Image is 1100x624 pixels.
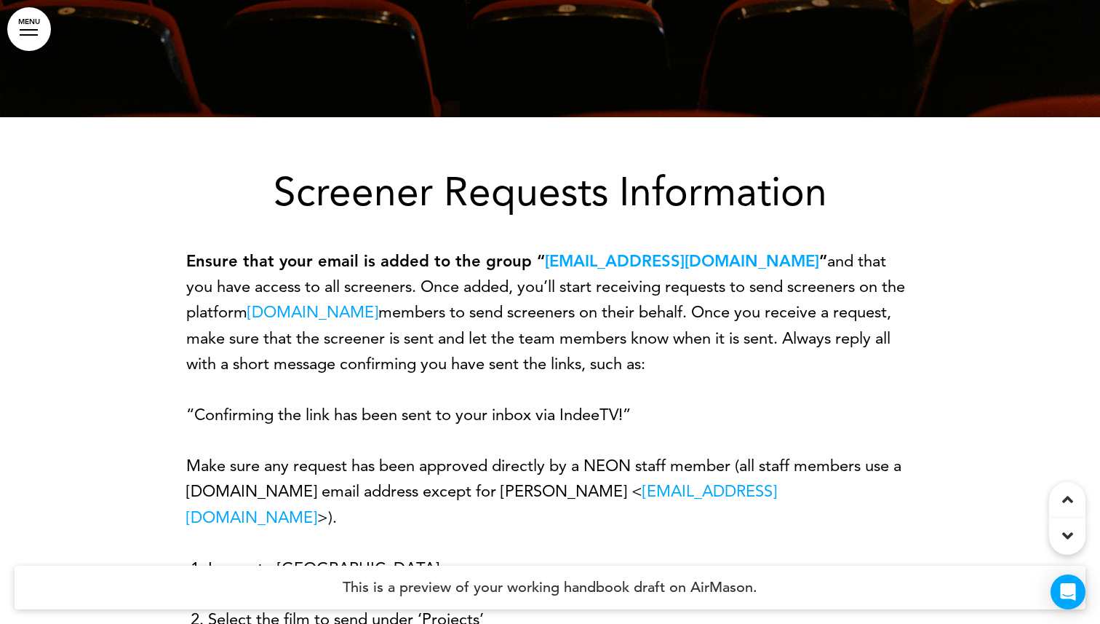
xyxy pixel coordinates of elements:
h4: This is a preview of your working handbook draft on AirMason. [15,566,1085,609]
p: “Confirming the link has been sent to your inbox via IndeeTV!” [186,402,914,427]
a: MENU [7,7,51,51]
strong: ” [819,251,827,271]
p: and that you have access to all screeners. Once added, you’ll start receiving requests to send sc... [186,248,914,376]
a: [EMAIL_ADDRESS][DOMAIN_NAME] [545,251,819,271]
a: [EMAIL_ADDRESS][DOMAIN_NAME] [186,481,777,526]
a: [DOMAIN_NAME] [247,302,378,322]
h1: Screener Requests Information [186,172,914,212]
strong: Ensure that your email is added to the group “ [186,251,545,271]
div: Open Intercom Messenger [1051,574,1085,609]
li: Log onto [GEOGRAPHIC_DATA] [208,556,914,581]
p: Make sure any request has been approved directly by a NEON staff member (all staff members use a ... [186,453,914,530]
